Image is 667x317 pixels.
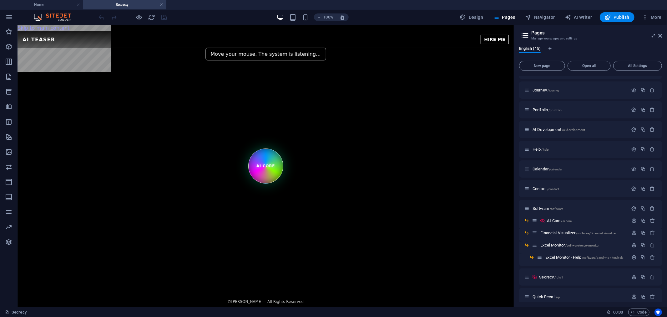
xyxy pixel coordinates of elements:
[613,309,623,316] span: 00 00
[5,223,13,231] i: Marketing
[554,276,563,279] span: /idk/1
[640,218,646,223] div: Duplicate
[539,275,563,279] span: Click to open page
[537,275,628,279] div: Secrecy/idk/1
[650,107,655,112] div: Remove
[650,294,655,299] div: Remove
[531,295,628,299] div: Quick Recall/qr
[642,14,662,20] span: More
[531,206,628,210] div: Software/software
[533,127,585,132] span: Click to open page
[650,218,655,223] div: Remove
[562,128,585,132] span: /ai-development
[631,255,637,260] div: Settings
[631,186,637,191] div: Settings
[650,186,655,191] div: Remove
[5,103,13,111] i: Accordion
[631,147,637,152] div: Settings
[565,244,599,247] span: /software/excel-monitor
[640,255,646,260] div: Duplicate
[639,12,664,22] button: More
[538,231,628,235] div: Financial Visualizer/software/financial-visualizer
[618,310,619,314] span: :
[540,243,599,247] span: Click to open page
[582,256,624,259] span: /software/excel-monitor/help
[148,13,155,21] button: reload
[522,64,562,68] span: New page
[613,61,662,71] button: All Settings
[533,294,560,299] span: Click to open page
[631,309,647,316] span: Code
[650,127,655,132] div: Remove
[640,107,646,112] div: Duplicate
[640,242,646,248] div: Duplicate
[531,147,628,151] div: Help/help
[533,167,562,171] span: Click to open page
[538,243,628,247] div: Excel Monitor/software/excel-monitor
[542,148,549,151] span: /help
[545,219,628,223] div: AI-Core/ai-core
[543,255,628,259] div: Excel Monitor - Help/software/excel-monitor/help
[631,107,637,112] div: Settings
[5,88,13,96] i: Boxes
[531,167,628,171] div: Calendar/calendar
[5,208,13,216] i: Forms
[640,294,646,299] div: Duplicate
[547,218,572,223] span: Click to open page
[533,147,549,152] span: Click to open page
[314,13,336,21] button: 100%
[5,163,13,171] i: Slider
[519,45,541,54] span: English (15)
[631,166,637,172] div: Settings
[5,133,13,141] i: Features
[493,14,515,20] span: Pages
[631,127,637,132] div: Settings
[540,231,616,235] span: Click to open page
[568,61,611,71] button: Open all
[640,206,646,211] div: Duplicate
[5,118,13,126] i: Tables
[640,166,646,172] div: Duplicate
[650,87,655,93] div: Remove
[531,30,662,36] h2: Pages
[631,218,637,223] div: Settings
[5,178,13,186] i: Header
[631,274,637,280] div: Settings
[533,206,563,211] span: Click to open page
[323,13,333,21] h6: 100%
[545,255,624,260] span: Click to open page
[654,309,662,316] button: Usercentrics
[631,294,637,299] div: Settings
[650,255,655,260] div: Remove
[5,148,13,156] i: Images
[533,107,562,112] span: Click to open page
[531,187,628,191] div: Contact/contact
[460,14,483,20] span: Design
[148,14,155,21] i: Reload page
[548,89,559,92] span: /journey
[650,230,655,236] div: Remove
[556,295,560,299] span: /qr
[650,147,655,152] div: Remove
[616,64,659,68] span: All Settings
[5,28,13,35] i: Favorites
[607,309,623,316] h6: Session time
[570,64,608,68] span: Open all
[83,1,166,8] h4: Secrecy
[650,206,655,211] div: Remove
[631,87,637,93] div: Settings
[549,168,562,171] span: /calendar
[5,58,13,65] i: Columns
[650,242,655,248] div: Remove
[531,88,628,92] div: Journey/journey
[631,230,637,236] div: Settings
[519,61,565,71] button: New page
[531,36,649,41] h3: Manage your pages and settings
[550,207,563,210] span: /software
[576,231,616,235] span: /software/financial-visualizer
[640,274,646,280] div: Duplicate
[640,87,646,93] div: Duplicate
[5,43,13,50] i: Elements
[531,127,628,132] div: AI Development/ai-development
[650,166,655,172] div: Remove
